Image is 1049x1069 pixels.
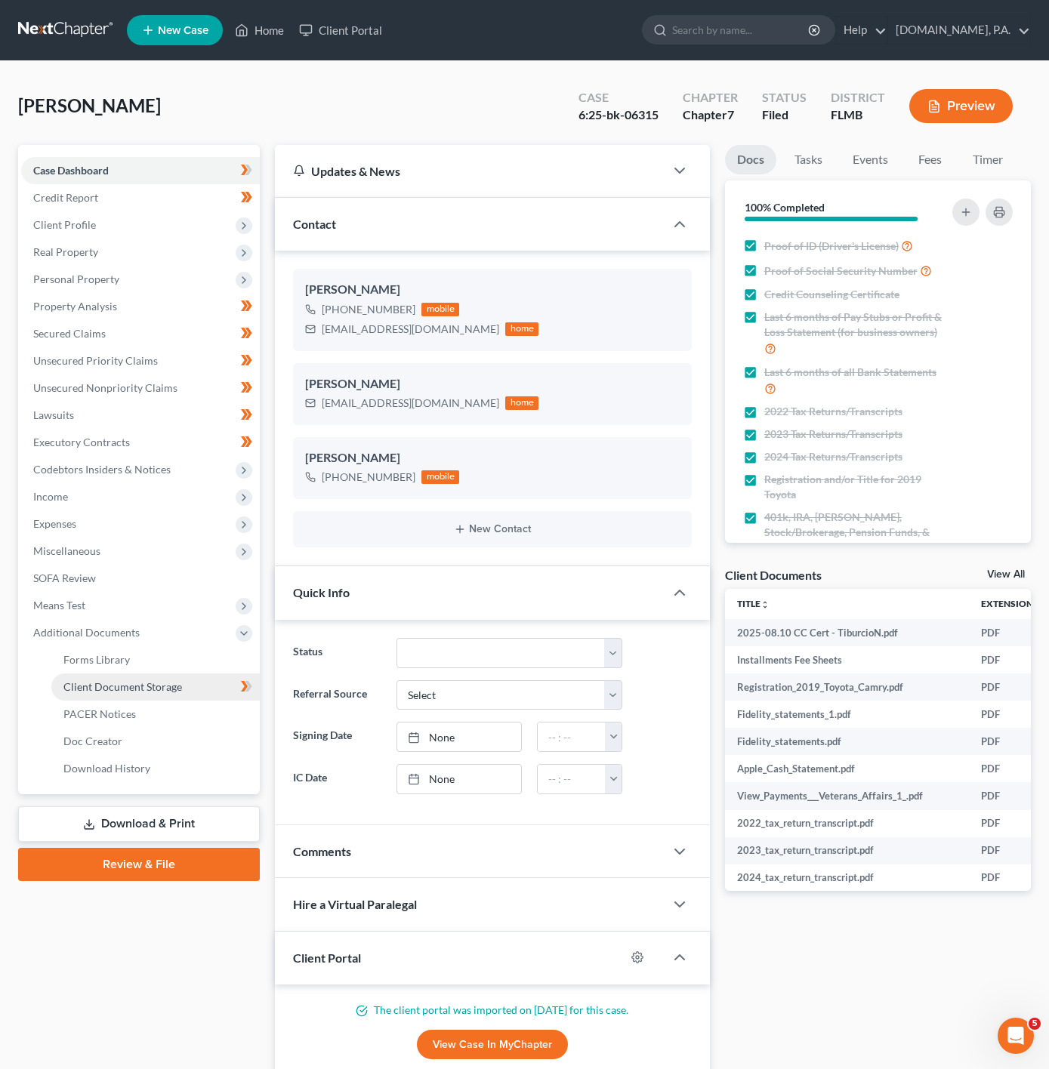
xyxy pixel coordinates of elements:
a: Extensionunfold_more [981,598,1042,609]
a: Download & Print [18,806,260,842]
a: None [397,765,521,793]
div: FLMB [831,106,885,124]
div: District [831,89,885,106]
span: Means Test [33,599,85,612]
span: Client Document Storage [63,680,182,693]
a: Unsecured Nonpriority Claims [21,374,260,402]
div: Chapter [683,89,738,106]
a: View All [987,569,1025,580]
strong: 100% Completed [745,201,825,214]
a: Credit Report [21,184,260,211]
div: Chapter [683,106,738,124]
label: Status [285,638,389,668]
span: Download History [63,762,150,775]
a: Client Document Storage [51,673,260,701]
td: 2022_tax_return_transcript.pdf [725,810,969,837]
span: 5 [1029,1018,1041,1030]
a: Titleunfold_more [737,598,770,609]
input: -- : -- [538,722,606,751]
span: Client Profile [33,218,96,231]
span: Miscellaneous [33,544,100,557]
a: Help [836,17,887,44]
span: 2024 Tax Returns/Transcripts [764,449,902,464]
div: [PERSON_NAME] [305,375,679,393]
div: Updates & News [293,163,646,179]
span: 2023 Tax Returns/Transcripts [764,427,902,442]
span: [PERSON_NAME] [18,94,161,116]
a: Home [227,17,292,44]
div: Status [762,89,807,106]
span: PACER Notices [63,707,136,720]
span: Credit Report [33,191,98,204]
a: PACER Notices [51,701,260,728]
i: unfold_more [761,600,770,609]
div: home [505,396,538,410]
label: IC Date [285,764,389,794]
label: Referral Source [285,680,389,710]
div: [PHONE_NUMBER] [322,302,415,317]
a: Events [841,145,900,174]
a: Unsecured Priority Claims [21,347,260,374]
a: None [397,722,521,751]
div: Case [578,89,659,106]
div: [EMAIL_ADDRESS][DOMAIN_NAME] [322,322,499,337]
input: -- : -- [538,765,606,793]
a: Fees [906,145,955,174]
span: Quick Info [293,585,350,599]
div: [PERSON_NAME] [305,449,679,467]
span: SOFA Review [33,571,96,584]
a: Forms Library [51,646,260,673]
div: mobile [421,303,459,316]
span: Personal Property [33,273,119,285]
td: Installments Fee Sheets [725,646,969,673]
div: mobile [421,470,459,484]
span: Hire a Virtual Paralegal [293,897,417,911]
span: Unsecured Nonpriority Claims [33,381,177,394]
span: Unsecured Priority Claims [33,354,158,367]
div: home [505,322,538,336]
input: Search by name... [672,16,810,44]
div: Client Documents [725,567,822,583]
span: Last 6 months of Pay Stubs or Profit & Loss Statement (for business owners) [764,310,942,340]
div: 6:25-bk-06315 [578,106,659,124]
span: Property Analysis [33,300,117,313]
a: Timer [961,145,1015,174]
a: Case Dashboard [21,157,260,184]
a: Docs [725,145,776,174]
a: Lawsuits [21,402,260,429]
span: Forms Library [63,653,130,666]
label: Signing Date [285,722,389,752]
span: Credit Counseling Certificate [764,287,899,302]
span: Last 6 months of all Bank Statements [764,365,936,380]
td: View_Payments___Veterans_Affairs_1_.pdf [725,782,969,809]
td: Fidelity_statements_1.pdf [725,701,969,728]
button: New Contact [305,523,679,535]
td: Apple_Cash_Statement.pdf [725,755,969,782]
div: [PERSON_NAME] [305,281,679,299]
span: Codebtors Insiders & Notices [33,463,171,476]
p: The client portal was imported on [DATE] for this case. [293,1003,691,1018]
a: Secured Claims [21,320,260,347]
a: Review & File [18,848,260,881]
span: Additional Documents [33,626,140,639]
span: Proof of ID (Driver's License) [764,239,899,254]
a: SOFA Review [21,565,260,592]
a: Property Analysis [21,293,260,320]
span: 401k, IRA, [PERSON_NAME], Stock/Brokerage, Pension Funds, & Retirement account statements [764,510,942,555]
a: Tasks [782,145,835,174]
td: 2025-08.10 CC Cert - TiburcioN.pdf [725,619,969,646]
td: 2023_tax_return_transcript.pdf [725,837,969,864]
span: Income [33,490,68,503]
td: 2024_tax_return_transcript.pdf [725,864,969,892]
a: Executory Contracts [21,429,260,456]
span: Comments [293,844,351,858]
button: Preview [909,89,1013,123]
a: Download History [51,755,260,782]
div: Filed [762,106,807,124]
div: [EMAIL_ADDRESS][DOMAIN_NAME] [322,396,499,411]
span: Case Dashboard [33,164,109,177]
span: Secured Claims [33,327,106,340]
div: [PHONE_NUMBER] [322,470,415,485]
td: Registration_2019_Toyota_Camry.pdf [725,673,969,701]
span: Expenses [33,517,76,530]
